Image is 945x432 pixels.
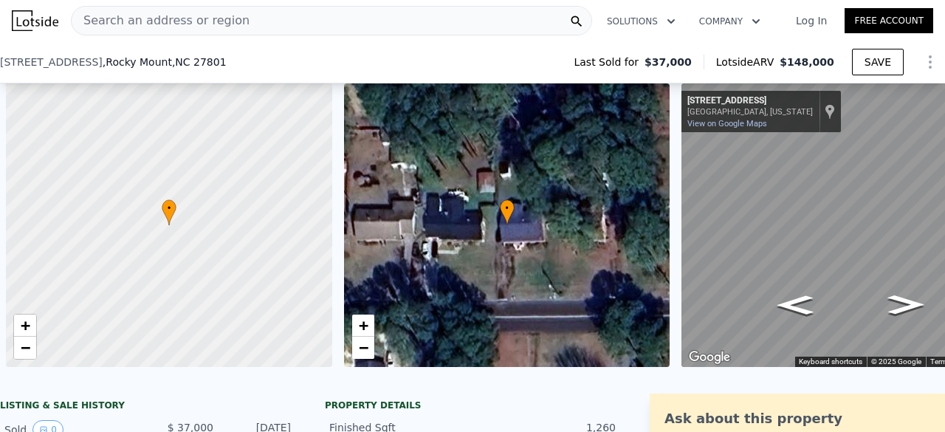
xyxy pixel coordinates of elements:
[103,55,227,69] span: , Rocky Mount
[12,10,58,31] img: Lotside
[172,56,227,68] span: , NC 27801
[664,408,930,429] div: Ask about this property
[687,95,813,107] div: [STREET_ADDRESS]
[72,12,250,30] span: Search an address or region
[685,348,734,367] img: Google
[799,357,862,367] button: Keyboard shortcuts
[645,55,692,69] span: $37,000
[500,199,515,225] div: •
[162,199,176,225] div: •
[14,337,36,359] a: Zoom out
[716,55,780,69] span: Lotside ARV
[14,315,36,337] a: Zoom in
[358,316,368,335] span: +
[685,348,734,367] a: Open this area in Google Maps (opens a new window)
[687,107,813,117] div: [GEOGRAPHIC_DATA], [US_STATE]
[21,338,30,357] span: −
[687,8,772,35] button: Company
[325,400,620,411] div: Property details
[595,8,687,35] button: Solutions
[162,202,176,215] span: •
[852,49,904,75] button: SAVE
[500,202,515,215] span: •
[872,290,940,318] path: Go East, Rosewood Ave
[352,337,374,359] a: Zoom out
[687,119,767,128] a: View on Google Maps
[825,103,835,120] a: Show location on map
[871,357,921,366] span: © 2025 Google
[574,55,645,69] span: Last Sold for
[778,13,845,28] a: Log In
[21,316,30,335] span: +
[352,315,374,337] a: Zoom in
[358,338,368,357] span: −
[761,291,828,319] path: Go West, Rosewood Ave
[780,56,834,68] span: $148,000
[915,47,945,77] button: Show Options
[845,8,933,33] a: Free Account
